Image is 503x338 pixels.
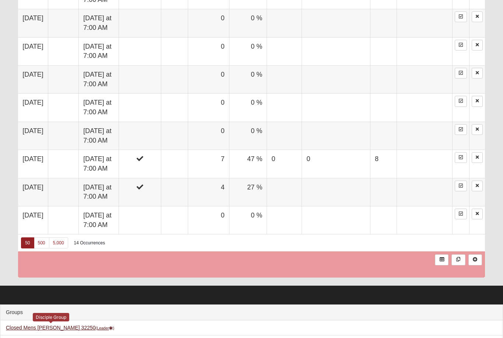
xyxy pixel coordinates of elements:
[455,40,467,50] a: Enter Attendance
[79,206,119,234] td: [DATE] at 7:00 AM
[79,94,119,122] td: [DATE] at 7:00 AM
[18,178,48,206] td: [DATE]
[18,122,48,150] td: [DATE]
[188,122,229,150] td: 0
[18,94,48,122] td: [DATE]
[79,9,119,37] td: [DATE] at 7:00 AM
[472,181,483,191] a: Delete
[267,150,302,178] td: 0
[468,254,482,265] a: Alt+N
[18,37,48,65] td: [DATE]
[188,94,229,122] td: 0
[370,150,397,178] td: 8
[455,152,467,163] a: Enter Attendance
[74,240,105,246] div: 14 Occurrences
[188,178,229,206] td: 4
[472,209,483,219] a: Delete
[21,237,34,248] a: 50
[0,305,503,320] div: Groups
[472,68,483,79] a: Delete
[18,66,48,94] td: [DATE]
[18,206,48,234] td: [DATE]
[79,37,119,65] td: [DATE] at 7:00 AM
[79,178,119,206] td: [DATE] at 7:00 AM
[455,96,467,107] a: Enter Attendance
[188,206,229,234] td: 0
[229,66,267,94] td: 0 %
[188,66,229,94] td: 0
[79,66,119,94] td: [DATE] at 7:00 AM
[229,150,267,178] td: 47 %
[472,152,483,163] a: Delete
[188,37,229,65] td: 0
[229,122,267,150] td: 0 %
[49,237,68,248] a: 5,000
[79,150,119,178] td: [DATE] at 7:00 AM
[472,124,483,135] a: Delete
[455,68,467,79] a: Enter Attendance
[472,11,483,22] a: Delete
[472,96,483,107] a: Delete
[455,181,467,191] a: Enter Attendance
[229,9,267,37] td: 0 %
[455,209,467,219] a: Enter Attendance
[229,94,267,122] td: 0 %
[79,122,119,150] td: [DATE] at 7:00 AM
[435,254,449,265] a: Export to Excel
[229,178,267,206] td: 27 %
[229,37,267,65] td: 0 %
[188,150,229,178] td: 7
[18,150,48,178] td: [DATE]
[229,206,267,234] td: 0 %
[18,9,48,37] td: [DATE]
[455,124,467,135] a: Enter Attendance
[472,40,483,50] a: Delete
[451,254,465,265] a: Merge Records into Merge Template
[34,237,49,248] a: 500
[188,9,229,37] td: 0
[33,313,69,321] div: Disciple Group
[455,11,467,22] a: Enter Attendance
[302,150,370,178] td: 0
